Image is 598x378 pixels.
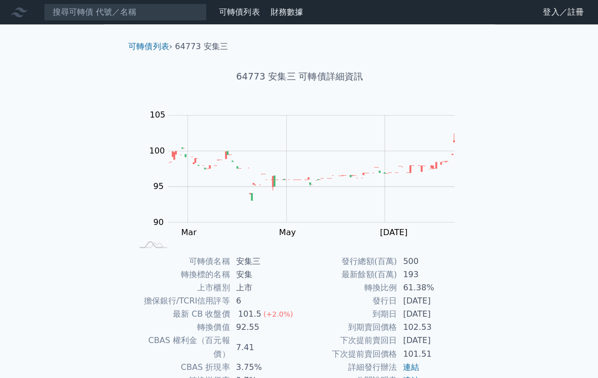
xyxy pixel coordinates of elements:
td: CBAS 權利金（百元報價） [133,332,230,359]
tspan: 95 [154,180,164,190]
td: CBAS 折現率 [133,359,230,372]
td: 轉換比例 [299,280,396,293]
td: 最新 CB 收盤價 [133,306,230,319]
li: 64773 安集三 [175,41,228,53]
tspan: May [279,226,295,236]
td: 500 [396,253,465,267]
td: 到期日 [299,306,396,319]
h1: 64773 安集三 可轉債詳細資訊 [121,69,477,83]
td: 101.51 [396,346,465,359]
td: 安集 [230,267,299,280]
a: 可轉債列表 [219,7,259,17]
td: 轉換標的名稱 [133,267,230,280]
td: 詳細發行辦法 [299,359,396,372]
td: 最新餘額(百萬) [299,267,396,280]
td: 到期賣回價格 [299,319,396,332]
li: › [129,41,172,53]
td: [DATE] [396,332,465,346]
td: 可轉債名稱 [133,253,230,267]
a: 財務數據 [270,7,303,17]
td: 下次提前賣回價格 [299,346,396,359]
td: 擔保銀行/TCRI信用評等 [133,293,230,306]
td: 61.38% [396,280,465,293]
td: 92.55 [230,319,299,332]
td: 發行日 [299,293,396,306]
div: 101.5 [236,306,263,319]
input: 搜尋可轉債 代號／名稱 [45,4,207,21]
td: 下次提前賣回日 [299,332,396,346]
td: 3.75% [230,359,299,372]
td: 上市 [230,280,299,293]
a: 登入／註冊 [533,4,590,20]
td: 102.53 [396,319,465,332]
td: 發行總額(百萬) [299,253,396,267]
td: 7.41 [230,332,299,359]
a: 可轉債列表 [129,42,169,51]
td: 193 [396,267,465,280]
g: Chart [144,109,469,236]
tspan: 100 [149,145,165,155]
td: 上市櫃別 [133,280,230,293]
td: [DATE] [396,306,465,319]
td: [DATE] [396,293,465,306]
tspan: 105 [150,109,166,119]
tspan: Mar [181,226,197,236]
tspan: 90 [154,216,164,225]
td: 安集三 [230,253,299,267]
td: 轉換價值 [133,319,230,332]
td: 6 [230,293,299,306]
tspan: [DATE] [379,226,406,236]
a: 連結 [402,360,418,370]
span: (+2.0%) [263,309,292,317]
